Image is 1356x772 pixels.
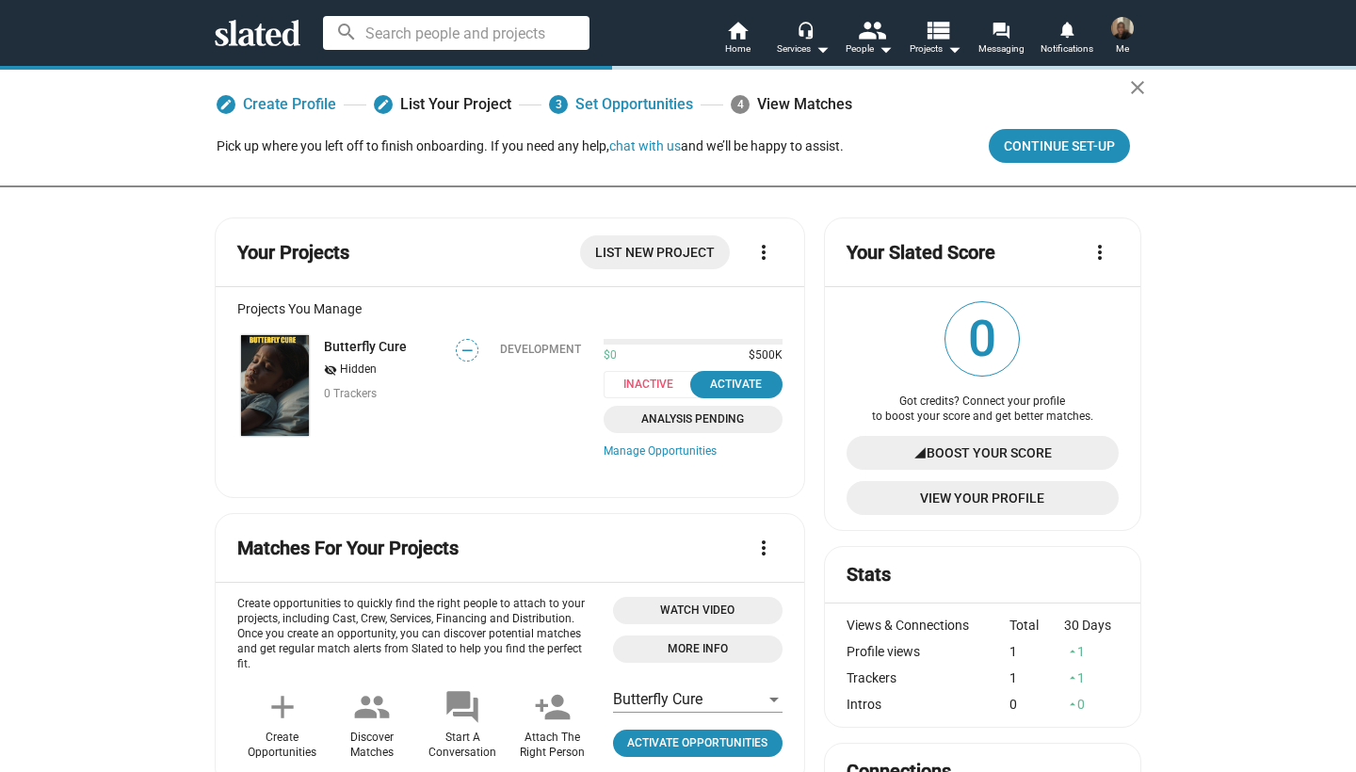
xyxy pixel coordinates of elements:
mat-icon: arrow_drop_up [1066,645,1079,658]
a: List Your Project [374,88,511,121]
div: Pick up where you left off to finish onboarding. If you need any help, and we’ll be happy to assist. [217,137,844,155]
button: chat with us [609,138,681,153]
mat-icon: more_vert [1089,241,1111,264]
mat-card-title: Stats [847,562,891,587]
mat-card-title: Matches For Your Projects [237,536,459,561]
div: 0 [1009,697,1064,712]
a: Analysis Pending [604,406,783,433]
span: Home [725,38,751,60]
mat-icon: view_list [924,16,951,43]
mat-card-title: Your Projects [237,240,349,265]
span: Projects [910,38,961,60]
span: Watch Video [624,601,771,620]
a: Messaging [968,19,1034,60]
div: People [846,38,893,60]
mat-card-title: Your Slated Score [847,240,995,265]
div: Discover Matches [350,731,394,761]
input: Search people and projects [323,16,589,50]
a: 3Set Opportunities [549,88,693,121]
div: Create Opportunities [248,731,316,761]
a: Butterfly Cure [237,331,313,440]
span: Analysis Pending [615,410,771,429]
span: Inactive [604,371,704,398]
mat-icon: person_add [534,688,572,726]
button: Open 'Opportunities Intro Video' dialog [613,597,783,624]
a: Notifications [1034,19,1100,60]
p: Create opportunities to quickly find the right people to attach to your projects, including Cast,... [237,597,598,672]
span: Boost Your Score [927,436,1052,470]
button: Hans MuzunguMe [1100,13,1145,62]
div: Projects You Manage [237,301,783,316]
span: — [457,342,477,360]
mat-icon: arrow_drop_up [1066,698,1079,711]
div: Start A Conversation [428,731,496,761]
div: Profile views [847,644,1010,659]
mat-icon: arrow_drop_up [1066,671,1079,684]
span: Notifications [1041,38,1093,60]
a: List New Project [580,235,730,269]
mat-icon: arrow_drop_down [943,38,965,60]
span: $500K [741,348,783,363]
span: 0 [945,302,1019,376]
button: Services [770,19,836,60]
span: Me [1116,38,1129,60]
div: 1 [1009,670,1064,685]
div: Total [1009,618,1064,633]
button: Projects [902,19,968,60]
a: Boost Your Score [847,436,1119,470]
mat-icon: signal_cellular_4_bar [913,436,927,470]
span: $0 [604,348,617,363]
mat-icon: more_vert [752,537,775,559]
mat-icon: notifications [1057,20,1075,38]
span: Continue Set-up [1004,129,1115,163]
div: Attach The Right Person [520,731,585,761]
mat-icon: edit [377,98,390,111]
div: Intros [847,697,1010,712]
a: Create Profile [217,88,336,121]
span: 0 Trackers [324,387,377,400]
div: Activate [702,375,771,394]
mat-icon: forum [992,21,1009,39]
span: 4 [731,95,750,114]
img: Butterfly Cure [241,335,309,436]
span: List New Project [595,235,715,269]
div: Development [500,343,581,356]
mat-icon: add [264,688,301,726]
div: 1 [1064,644,1119,659]
a: Open 'More info' dialog with information about Opportunities [613,635,783,663]
mat-icon: edit [219,98,233,111]
div: Services [777,38,830,60]
div: 1 [1009,644,1064,659]
div: 1 [1064,670,1119,685]
div: 30 Days [1064,618,1119,633]
mat-icon: more_vert [752,241,775,264]
span: More Info [624,639,771,659]
span: View Your Profile [862,481,1104,515]
a: Butterfly Cure [324,339,407,354]
span: 3 [549,95,568,114]
span: Messaging [978,38,1025,60]
button: People [836,19,902,60]
span: Hidden [340,362,377,378]
mat-icon: people [858,16,885,43]
div: Views & Connections [847,618,1010,633]
mat-icon: home [726,19,749,41]
a: Click to open project profile page opportunities tab [613,730,783,757]
button: Activate [690,371,783,398]
a: View Your Profile [847,481,1119,515]
mat-icon: arrow_drop_down [874,38,896,60]
div: 0 [1064,697,1119,712]
div: Got credits? Connect your profile to boost your score and get better matches. [847,394,1119,425]
mat-icon: arrow_drop_down [811,38,833,60]
button: Continue Set-up [989,129,1130,163]
div: Trackers [847,670,1010,685]
mat-icon: headset_mic [797,21,814,38]
a: Home [704,19,770,60]
span: Butterfly Cure [613,690,702,708]
mat-icon: people [353,688,391,726]
a: Manage Opportunities [604,444,783,459]
mat-icon: visibility_off [324,362,337,379]
div: View Matches [731,88,852,121]
mat-icon: close [1126,76,1149,99]
mat-icon: forum [444,688,481,726]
